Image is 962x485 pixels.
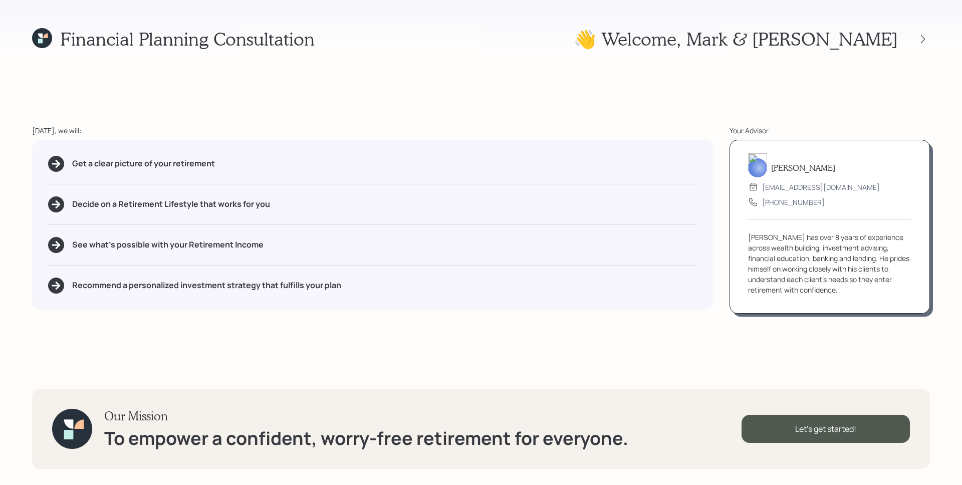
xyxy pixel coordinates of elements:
div: [DATE], we will: [32,125,713,136]
div: Your Advisor [730,125,930,136]
h5: [PERSON_NAME] [771,163,835,172]
div: [EMAIL_ADDRESS][DOMAIN_NAME] [762,182,880,192]
h5: See what's possible with your Retirement Income [72,240,264,250]
h5: Recommend a personalized investment strategy that fulfills your plan [72,281,341,290]
h5: Get a clear picture of your retirement [72,159,215,168]
h1: Financial Planning Consultation [60,28,315,50]
div: [PERSON_NAME] has over 8 years of experience across wealth building, investment advising, financi... [748,232,911,295]
div: Let's get started! [742,415,910,443]
div: [PHONE_NUMBER] [762,197,825,207]
img: james-distasi-headshot.png [748,153,767,177]
h1: 👋 Welcome , Mark & [PERSON_NAME] [574,28,898,50]
h5: Decide on a Retirement Lifestyle that works for you [72,199,270,209]
h1: To empower a confident, worry-free retirement for everyone. [104,427,628,449]
h3: Our Mission [104,409,628,423]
